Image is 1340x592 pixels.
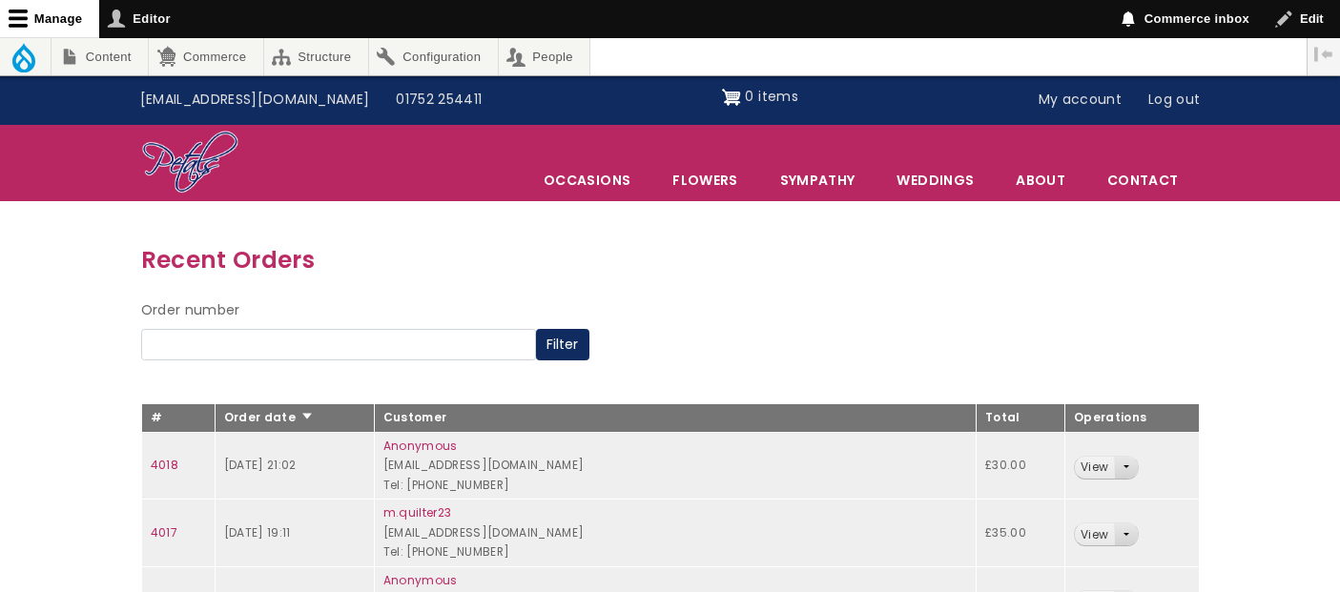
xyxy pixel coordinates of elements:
[1025,82,1136,118] a: My account
[374,500,976,567] td: [EMAIL_ADDRESS][DOMAIN_NAME] Tel: [PHONE_NUMBER]
[383,438,458,454] a: Anonymous
[1308,38,1340,71] button: Vertical orientation
[652,160,757,200] a: Flowers
[374,404,976,433] th: Customer
[524,160,650,200] span: Occasions
[1075,523,1114,545] a: View
[149,38,262,75] a: Commerce
[1064,404,1199,433] th: Operations
[151,457,178,473] a: 4018
[141,130,239,196] img: Home
[141,241,1200,278] h3: Recent Orders
[760,160,876,200] a: Sympathy
[141,299,240,322] label: Order number
[382,82,495,118] a: 01752 254411
[1135,82,1213,118] a: Log out
[224,524,291,541] time: [DATE] 19:11
[224,409,315,425] a: Order date
[876,160,994,200] span: Weddings
[127,82,383,118] a: [EMAIL_ADDRESS][DOMAIN_NAME]
[224,457,297,473] time: [DATE] 21:02
[151,524,177,541] a: 4017
[745,87,797,106] span: 0 items
[369,38,498,75] a: Configuration
[977,404,1065,433] th: Total
[977,432,1065,500] td: £30.00
[499,38,590,75] a: People
[264,38,368,75] a: Structure
[722,82,741,112] img: Shopping cart
[383,504,452,521] a: m.quilter23
[1075,457,1114,479] a: View
[1087,160,1198,200] a: Contact
[383,572,458,588] a: Anonymous
[996,160,1085,200] a: About
[722,82,798,112] a: Shopping cart 0 items
[52,38,148,75] a: Content
[536,329,589,361] button: Filter
[141,404,215,433] th: #
[374,432,976,500] td: [EMAIL_ADDRESS][DOMAIN_NAME] Tel: [PHONE_NUMBER]
[977,500,1065,567] td: £35.00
